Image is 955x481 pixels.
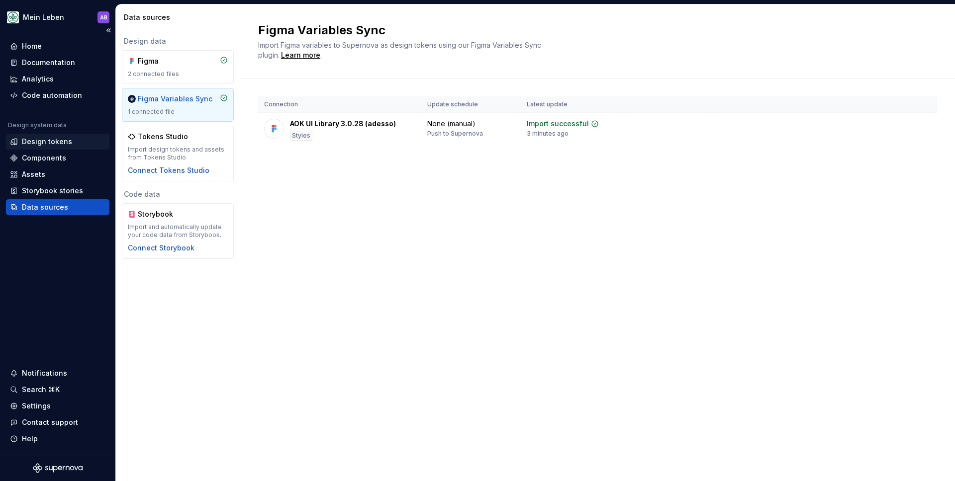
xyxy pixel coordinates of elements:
[122,36,234,46] div: Design data
[421,96,521,113] th: Update schedule
[6,431,109,447] button: Help
[22,202,68,212] div: Data sources
[6,71,109,87] a: Analytics
[22,41,42,51] div: Home
[22,137,72,147] div: Design tokens
[22,385,60,395] div: Search ⌘K
[100,13,107,21] div: AB
[6,398,109,414] a: Settings
[22,153,66,163] div: Components
[138,94,212,104] div: Figma Variables Sync
[427,119,476,129] div: None (manual)
[280,52,322,59] span: .
[6,38,109,54] a: Home
[22,186,83,196] div: Storybook stories
[22,401,51,411] div: Settings
[281,50,320,60] a: Learn more
[258,41,543,59] span: Import Figma variables to Supernova as design tokens using our Figma Variables Sync plugin.
[122,88,234,122] a: Figma Variables Sync1 connected file
[6,150,109,166] a: Components
[258,22,925,38] h2: Figma Variables Sync
[6,183,109,199] a: Storybook stories
[128,243,194,253] button: Connect Storybook
[22,58,75,68] div: Documentation
[138,132,188,142] div: Tokens Studio
[22,417,78,427] div: Contact support
[22,368,67,378] div: Notifications
[6,199,109,215] a: Data sources
[22,74,54,84] div: Analytics
[6,382,109,398] button: Search ⌘K
[122,126,234,181] a: Tokens StudioImport design tokens and assets from Tokens StudioConnect Tokens Studio
[23,12,64,22] div: Mein Leben
[122,203,234,259] a: StorybookImport and automatically update your code data from Storybook.Connect Storybook
[138,56,186,66] div: Figma
[22,169,45,179] div: Assets
[128,165,209,175] button: Connect Tokens Studio
[101,23,115,37] button: Collapse sidebar
[22,434,38,444] div: Help
[6,166,109,182] a: Assets
[33,463,83,473] svg: Supernova Logo
[138,209,186,219] div: Storybook
[124,12,236,22] div: Data sources
[122,50,234,84] a: Figma2 connected files
[527,119,589,129] div: Import successful
[128,108,228,116] div: 1 connected file
[128,223,228,239] div: Import and automatically update your code data from Storybook.
[122,189,234,199] div: Code data
[290,131,312,141] div: Styles
[6,55,109,71] a: Documentation
[6,87,109,103] a: Code automation
[128,146,228,161] div: Import design tokens and assets from Tokens Studio
[6,414,109,430] button: Contact support
[6,365,109,381] button: Notifications
[128,70,228,78] div: 2 connected files
[6,134,109,150] a: Design tokens
[2,6,113,28] button: Mein LebenAB
[290,119,396,129] div: AOK UI Library 3.0.28 (adesso)
[527,130,569,138] div: 3 minutes ago
[8,121,67,129] div: Design system data
[521,96,624,113] th: Latest update
[22,90,82,100] div: Code automation
[258,96,421,113] th: Connection
[427,130,483,138] div: Push to Supernova
[7,11,19,23] img: df5db9ef-aba0-4771-bf51-9763b7497661.png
